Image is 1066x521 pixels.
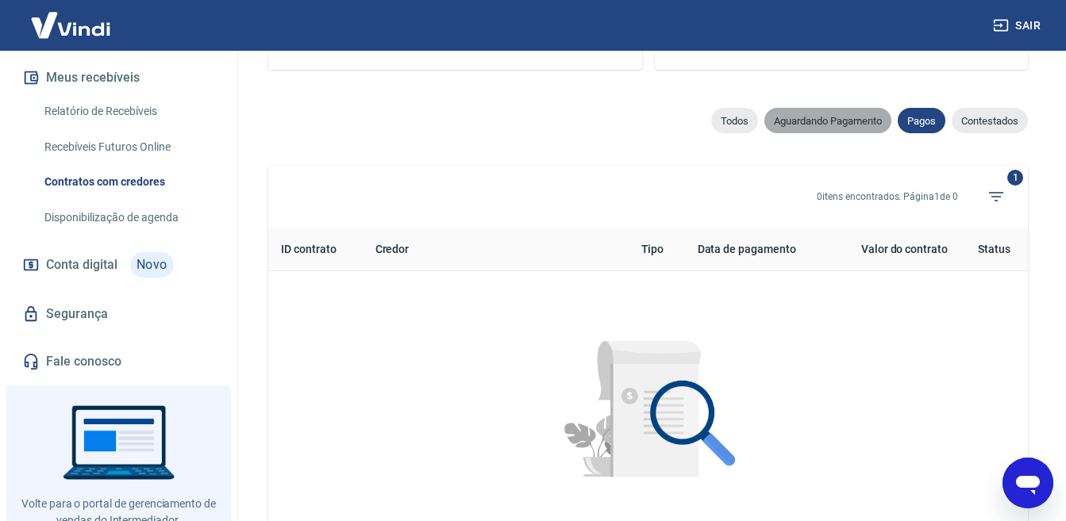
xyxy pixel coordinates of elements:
a: Relatório de Recebíveis [38,95,218,128]
div: Aguardando Pagamento [764,108,891,133]
iframe: Botão para abrir a janela de mensagens [1003,458,1053,508]
button: Sair [990,11,1047,40]
a: Recebíveis Futuros Online [38,131,218,163]
th: Status [960,228,1028,271]
th: ID contrato [268,228,363,271]
span: Conta digital [46,254,117,276]
a: Contratos com credores [38,166,218,198]
span: Pagos [898,115,945,127]
th: Valor do contrato [829,228,960,271]
div: Contestados [952,108,1028,133]
a: Disponibilização de agenda [38,201,218,234]
th: Data de pagamento [685,228,829,271]
div: Todos [711,108,758,133]
span: Novo [130,252,174,278]
span: Filtros [977,178,1015,216]
span: Aguardando Pagamento [764,115,891,127]
img: Vindi [19,1,122,49]
a: Conta digitalNovo [19,246,218,284]
span: Todos [711,115,758,127]
div: Pagos [898,108,945,133]
span: 1 [1007,170,1023,186]
button: Meus recebíveis [19,60,218,95]
a: Fale conosco [19,344,218,379]
th: Credor [363,228,629,271]
span: Contestados [952,115,1028,127]
p: 0 itens encontrados. Página 1 de 0 [817,190,958,204]
a: Segurança [19,297,218,331]
th: Tipo [629,228,685,271]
